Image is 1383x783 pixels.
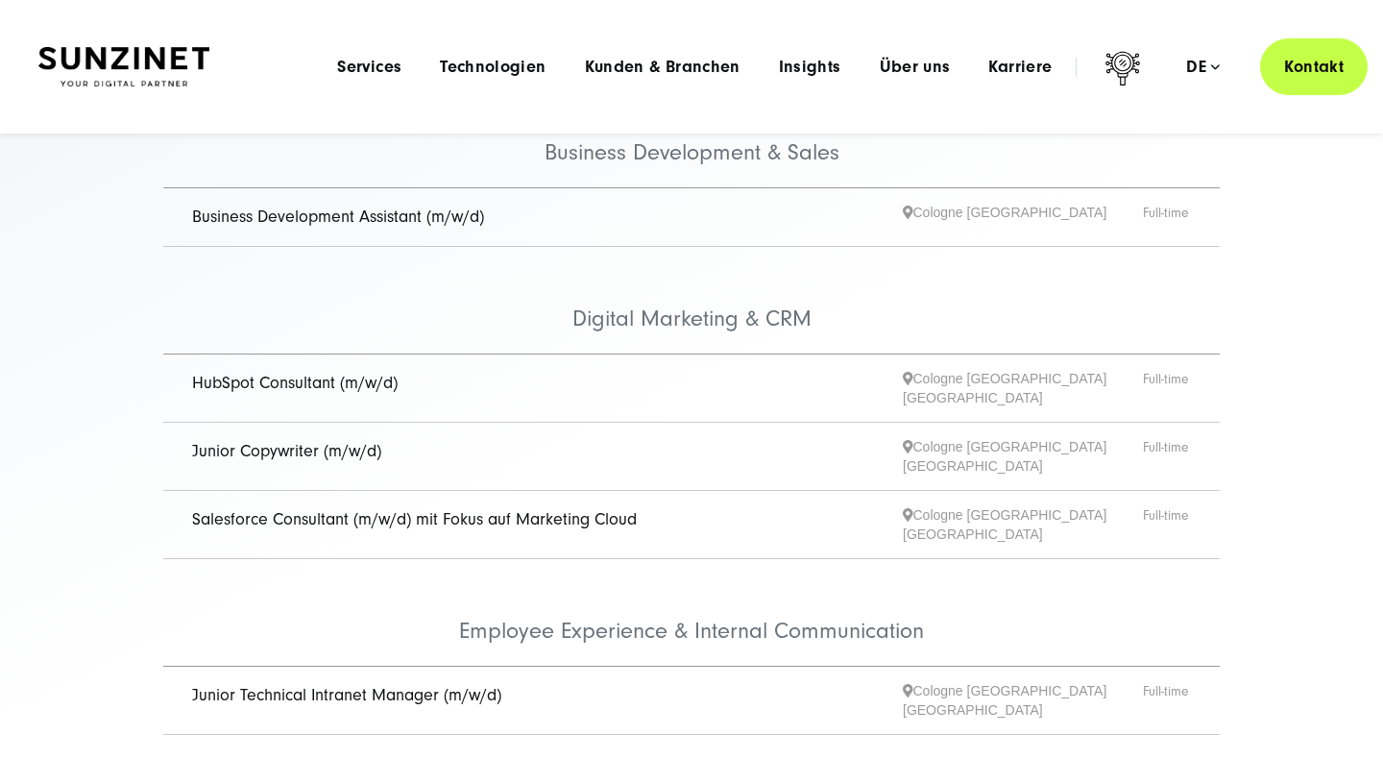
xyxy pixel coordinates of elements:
[903,369,1143,407] span: Cologne [GEOGRAPHIC_DATA] [GEOGRAPHIC_DATA]
[880,58,951,77] a: Über uns
[903,681,1143,720] span: Cologne [GEOGRAPHIC_DATA] [GEOGRAPHIC_DATA]
[1143,681,1191,720] span: Full-time
[440,58,546,77] a: Technologien
[1143,505,1191,544] span: Full-time
[163,559,1220,667] li: Employee Experience & Internal Communication
[585,58,740,77] a: Kunden & Branchen
[192,441,381,461] a: Junior Copywriter (m/w/d)
[1143,203,1191,232] span: Full-time
[1260,38,1368,95] a: Kontakt
[779,58,841,77] a: Insights
[903,505,1143,544] span: Cologne [GEOGRAPHIC_DATA] [GEOGRAPHIC_DATA]
[192,685,501,705] a: Junior Technical Intranet Manager (m/w/d)
[1143,437,1191,476] span: Full-time
[38,47,209,87] img: SUNZINET Full Service Digital Agentur
[163,247,1220,355] li: Digital Marketing & CRM
[903,203,1143,232] span: Cologne [GEOGRAPHIC_DATA]
[337,58,401,77] a: Services
[988,58,1052,77] a: Karriere
[192,207,484,227] a: Business Development Assistant (m/w/d)
[192,509,637,529] a: Salesforce Consultant (m/w/d) mit Fokus auf Marketing Cloud
[1143,369,1191,407] span: Full-time
[1186,58,1220,77] div: de
[903,437,1143,476] span: Cologne [GEOGRAPHIC_DATA] [GEOGRAPHIC_DATA]
[163,81,1220,188] li: Business Development & Sales
[192,373,398,393] a: HubSpot Consultant (m/w/d)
